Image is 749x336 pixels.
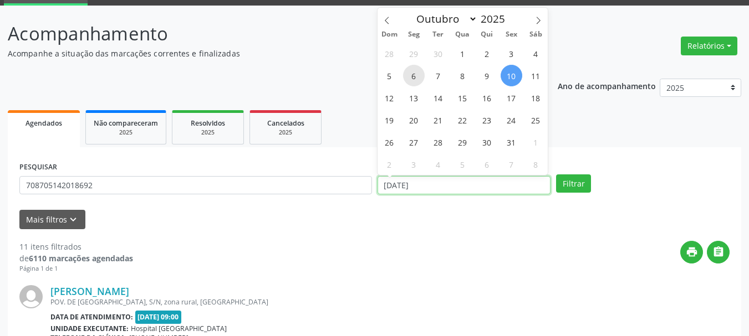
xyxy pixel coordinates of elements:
[403,109,425,131] span: Outubro 20, 2025
[19,285,43,308] img: img
[477,12,514,26] input: Year
[50,285,129,297] a: [PERSON_NAME]
[19,252,133,264] div: de
[712,246,725,258] i: 
[8,20,521,48] p: Acompanhamento
[501,131,522,153] span: Outubro 31, 2025
[475,31,499,38] span: Qui
[19,264,133,273] div: Página 1 de 1
[427,87,449,108] span: Outubro 14, 2025
[29,253,133,263] strong: 6110 marcações agendadas
[19,176,372,195] input: Nome, CNS
[379,131,400,153] span: Outubro 26, 2025
[680,241,703,263] button: print
[499,31,523,38] span: Sex
[450,31,475,38] span: Qua
[427,131,449,153] span: Outubro 28, 2025
[523,31,548,38] span: Sáb
[501,65,522,86] span: Outubro 10, 2025
[19,159,57,176] label: PESQUISAR
[476,131,498,153] span: Outubro 30, 2025
[403,87,425,108] span: Outubro 13, 2025
[427,65,449,86] span: Outubro 7, 2025
[501,153,522,175] span: Novembro 7, 2025
[19,210,85,229] button: Mais filtroskeyboard_arrow_down
[94,118,158,128] span: Não compareceram
[26,118,62,128] span: Agendados
[94,128,158,137] div: 2025
[501,43,522,64] span: Outubro 3, 2025
[501,87,522,108] span: Outubro 17, 2025
[452,87,473,108] span: Outubro 15, 2025
[476,153,498,175] span: Novembro 6, 2025
[379,65,400,86] span: Outubro 5, 2025
[379,153,400,175] span: Novembro 2, 2025
[403,43,425,64] span: Setembro 29, 2025
[556,174,591,193] button: Filtrar
[476,87,498,108] span: Outubro 16, 2025
[707,241,730,263] button: 
[525,65,547,86] span: Outubro 11, 2025
[686,246,698,258] i: print
[452,153,473,175] span: Novembro 5, 2025
[525,109,547,131] span: Outubro 25, 2025
[379,109,400,131] span: Outubro 19, 2025
[427,109,449,131] span: Outubro 21, 2025
[452,65,473,86] span: Outubro 8, 2025
[131,324,227,333] span: Hospital [GEOGRAPHIC_DATA]
[191,118,225,128] span: Resolvidos
[476,65,498,86] span: Outubro 9, 2025
[67,214,79,226] i: keyboard_arrow_down
[378,31,402,38] span: Dom
[401,31,426,38] span: Seg
[403,131,425,153] span: Outubro 27, 2025
[180,128,236,137] div: 2025
[50,297,563,307] div: POV. DE [GEOGRAPHIC_DATA], S/N, zona rural, [GEOGRAPHIC_DATA]
[452,43,473,64] span: Outubro 1, 2025
[426,31,450,38] span: Ter
[476,43,498,64] span: Outubro 2, 2025
[267,118,304,128] span: Cancelados
[476,109,498,131] span: Outubro 23, 2025
[379,87,400,108] span: Outubro 12, 2025
[135,311,182,323] span: [DATE] 09:00
[427,43,449,64] span: Setembro 30, 2025
[452,109,473,131] span: Outubro 22, 2025
[8,48,521,59] p: Acompanhe a situação das marcações correntes e finalizadas
[681,37,737,55] button: Relatórios
[525,131,547,153] span: Novembro 1, 2025
[452,131,473,153] span: Outubro 29, 2025
[525,43,547,64] span: Outubro 4, 2025
[427,153,449,175] span: Novembro 4, 2025
[378,176,551,195] input: Selecione um intervalo
[403,153,425,175] span: Novembro 3, 2025
[501,109,522,131] span: Outubro 24, 2025
[379,43,400,64] span: Setembro 28, 2025
[525,87,547,108] span: Outubro 18, 2025
[558,79,656,92] p: Ano de acompanhamento
[258,128,313,137] div: 2025
[411,11,478,27] select: Month
[525,153,547,175] span: Novembro 8, 2025
[50,324,129,333] b: Unidade executante:
[19,241,133,252] div: 11 itens filtrados
[403,65,425,86] span: Outubro 6, 2025
[50,312,133,322] b: Data de atendimento:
